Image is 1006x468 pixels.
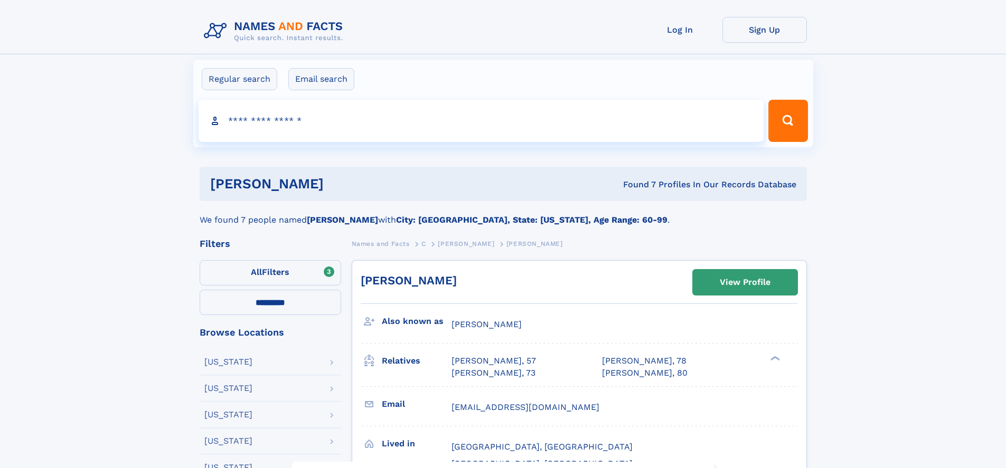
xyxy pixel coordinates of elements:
div: ❯ [768,355,781,362]
span: [GEOGRAPHIC_DATA], [GEOGRAPHIC_DATA] [452,442,633,452]
b: [PERSON_NAME] [307,215,378,225]
h3: Relatives [382,352,452,370]
div: [US_STATE] [204,437,252,445]
img: Logo Names and Facts [200,17,352,45]
div: Filters [200,239,341,249]
span: C [421,240,426,247]
b: City: [GEOGRAPHIC_DATA], State: [US_STATE], Age Range: 60-99 [396,215,667,225]
span: [PERSON_NAME] [506,240,563,247]
label: Email search [288,68,354,90]
span: [PERSON_NAME] [452,319,522,329]
a: [PERSON_NAME], 78 [602,355,687,367]
a: View Profile [693,270,797,295]
a: [PERSON_NAME] [361,274,457,287]
a: [PERSON_NAME] [438,237,494,250]
span: All [251,267,262,277]
h1: [PERSON_NAME] [210,177,474,190]
span: [EMAIL_ADDRESS][DOMAIN_NAME] [452,402,599,412]
div: [US_STATE] [204,384,252,393]
div: We found 7 people named with . [200,201,807,226]
div: [US_STATE] [204,410,252,419]
label: Regular search [202,68,277,90]
a: C [421,237,426,250]
h3: Email [382,395,452,413]
span: [PERSON_NAME] [438,240,494,247]
a: [PERSON_NAME], 80 [602,367,688,379]
input: search input [199,100,764,142]
a: [PERSON_NAME], 57 [452,355,536,367]
div: Browse Locations [200,328,341,337]
a: Log In [638,17,722,43]
a: Sign Up [722,17,807,43]
div: Found 7 Profiles In Our Records Database [473,179,796,190]
button: Search Button [768,100,807,142]
h3: Also known as [382,312,452,330]
h3: Lived in [382,435,452,453]
div: [US_STATE] [204,358,252,366]
div: View Profile [720,270,770,294]
a: [PERSON_NAME], 73 [452,367,535,379]
label: Filters [200,260,341,285]
a: Names and Facts [352,237,410,250]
